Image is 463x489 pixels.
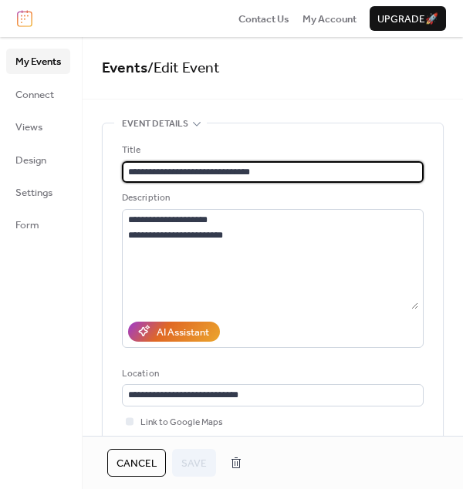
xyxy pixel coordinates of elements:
button: Upgrade🚀 [370,6,446,31]
button: AI Assistant [128,322,220,342]
span: Form [15,218,39,233]
div: Location [122,366,421,382]
span: / Edit Event [147,54,220,83]
span: Link to Google Maps [140,415,223,430]
a: Settings [6,180,70,204]
a: My Events [6,49,70,73]
span: Design [15,153,46,168]
a: Contact Us [238,11,289,26]
span: Cancel [117,456,157,471]
div: Description [122,191,421,206]
a: Events [102,54,147,83]
img: logo [17,10,32,27]
a: Form [6,212,70,237]
span: Event details [122,116,188,132]
span: Contact Us [238,12,289,27]
a: Views [6,114,70,139]
span: Upgrade 🚀 [377,12,438,27]
span: My Account [302,12,357,27]
a: Connect [6,82,70,106]
a: Design [6,147,70,172]
button: Cancel [107,449,166,477]
div: AI Assistant [157,325,209,340]
span: Connect [15,87,54,103]
span: My Events [15,54,61,69]
div: Title [122,143,421,158]
a: My Account [302,11,357,26]
span: Views [15,120,42,135]
span: Settings [15,185,52,201]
